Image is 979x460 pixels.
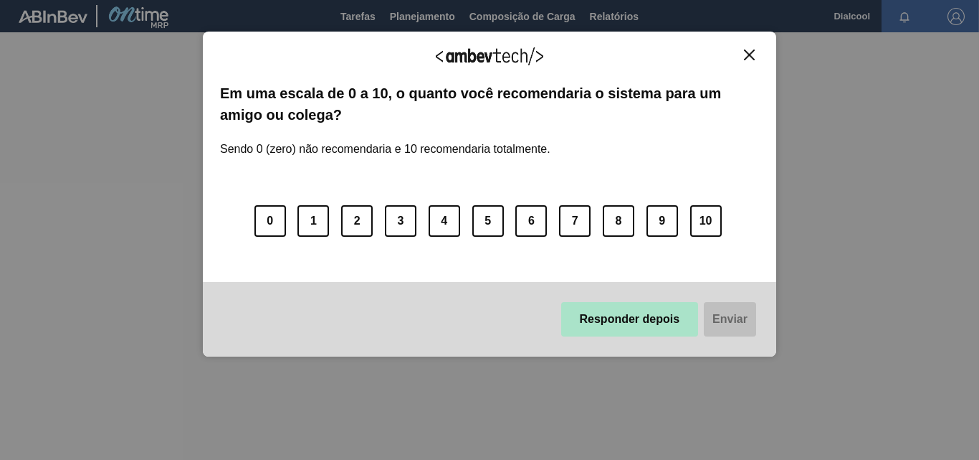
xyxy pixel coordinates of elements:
button: 9 [646,205,678,237]
button: 8 [603,205,634,237]
button: 1 [297,205,329,237]
img: Close [744,50,755,60]
button: 10 [690,205,722,237]
button: 5 [472,205,504,237]
button: Responder depois [561,302,699,337]
img: Logo Ambevtech [436,47,543,65]
button: 4 [429,205,460,237]
button: Close [740,49,759,61]
button: 2 [341,205,373,237]
button: 3 [385,205,416,237]
button: 6 [515,205,547,237]
label: Sendo 0 (zero) não recomendaria e 10 recomendaria totalmente. [220,126,550,156]
button: 7 [559,205,591,237]
label: Em uma escala de 0 a 10, o quanto você recomendaria o sistema para um amigo ou colega? [220,83,759,126]
button: 0 [254,205,286,237]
